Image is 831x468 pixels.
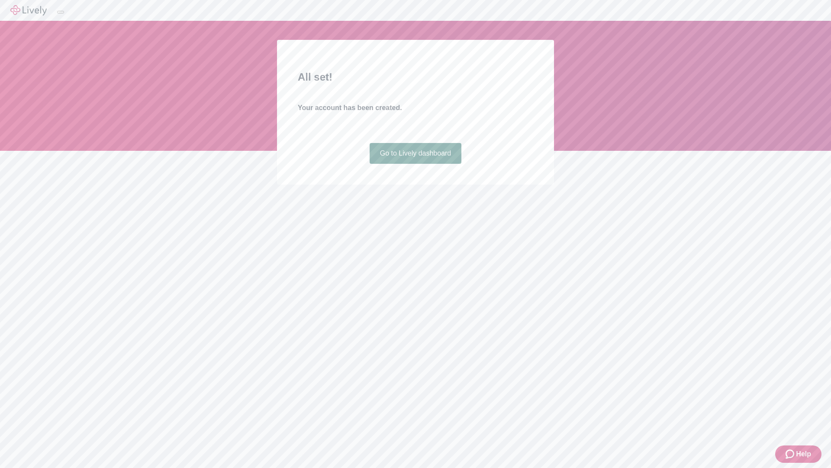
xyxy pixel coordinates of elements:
[298,103,533,113] h4: Your account has been created.
[57,11,64,13] button: Log out
[10,5,47,16] img: Lively
[370,143,462,164] a: Go to Lively dashboard
[796,449,811,459] span: Help
[775,445,821,463] button: Zendesk support iconHelp
[786,449,796,459] svg: Zendesk support icon
[298,69,533,85] h2: All set!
